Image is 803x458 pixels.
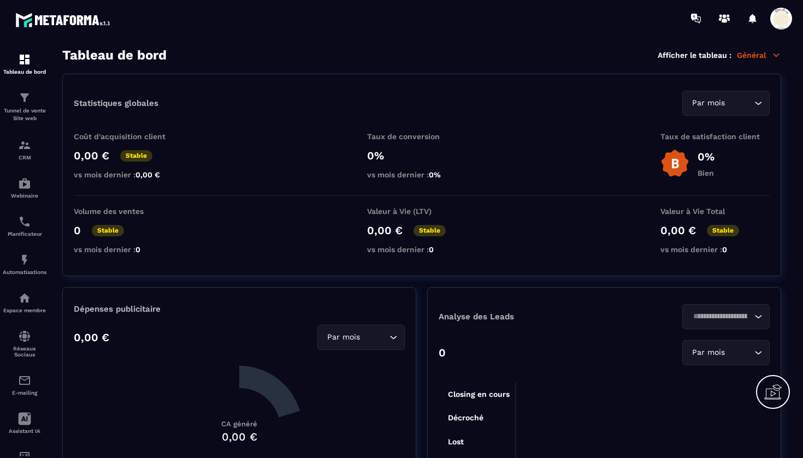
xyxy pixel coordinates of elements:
img: b-badge-o.b3b20ee6.svg [660,149,689,178]
p: Valeur à Vie Total [660,207,770,216]
tspan: Lost [448,437,464,446]
a: Assistant IA [3,404,46,442]
img: automations [18,253,31,266]
a: automationsautomationsEspace membre [3,283,46,322]
p: vs mois dernier : [74,170,183,179]
a: social-networksocial-networkRéseaux Sociaux [3,322,46,366]
p: Coût d'acquisition client [74,132,183,141]
p: Dépenses publicitaire [74,304,405,314]
p: vs mois dernier : [367,245,476,254]
p: Volume des ventes [74,207,183,216]
a: automationsautomationsWebinaire [3,169,46,207]
p: vs mois dernier : [660,245,770,254]
img: scheduler [18,215,31,228]
p: Webinaire [3,193,46,199]
p: Taux de conversion [367,132,476,141]
a: automationsautomationsAutomatisations [3,245,46,283]
p: 0,00 € [367,224,403,237]
input: Search for option [727,97,752,109]
p: 0 [439,346,446,359]
p: Stable [92,225,124,236]
input: Search for option [689,311,752,323]
div: Search for option [317,325,405,350]
h3: Tableau de bord [62,47,167,63]
div: Search for option [682,91,770,116]
span: 0 [135,245,140,254]
div: Search for option [682,340,770,365]
p: CRM [3,154,46,160]
span: 0 [722,245,727,254]
p: Stable [120,150,152,162]
a: emailemailE-mailing [3,366,46,404]
p: Tunnel de vente Site web [3,107,46,122]
p: Espace membre [3,307,46,313]
p: Réseaux Sociaux [3,346,46,358]
input: Search for option [362,331,387,343]
p: Tableau de bord [3,69,46,75]
a: formationformationCRM [3,130,46,169]
img: formation [18,91,31,104]
a: formationformationTableau de bord [3,45,46,83]
p: Afficher le tableau : [658,51,731,60]
p: Analyse des Leads [439,312,604,322]
p: Bien [698,169,715,177]
p: vs mois dernier : [367,170,476,179]
tspan: Closing en cours [448,390,510,399]
p: 0% [698,150,715,163]
p: 0,00 € [74,149,109,162]
p: Planificateur [3,231,46,237]
a: schedulerschedulerPlanificateur [3,207,46,245]
a: formationformationTunnel de vente Site web [3,83,46,130]
input: Search for option [727,347,752,359]
span: 0% [429,170,441,179]
div: Search for option [682,304,770,329]
img: automations [18,177,31,190]
span: 0,00 € [135,170,160,179]
img: automations [18,292,31,305]
img: formation [18,139,31,152]
span: Par mois [689,347,727,359]
p: Valeur à Vie (LTV) [367,207,476,216]
p: 0 [74,224,81,237]
p: Taux de satisfaction client [660,132,770,141]
p: Automatisations [3,269,46,275]
p: Assistant IA [3,428,46,434]
span: 0 [429,245,434,254]
p: Statistiques globales [74,98,158,108]
p: Stable [414,225,446,236]
p: Stable [707,225,739,236]
p: 0,00 € [660,224,696,237]
span: Par mois [324,331,362,343]
img: email [18,374,31,387]
p: 0% [367,149,476,162]
p: Général [737,50,781,60]
span: Par mois [689,97,727,109]
p: E-mailing [3,390,46,396]
img: logo [15,10,114,30]
p: 0,00 € [74,331,109,344]
tspan: Décroché [448,413,483,422]
img: social-network [18,330,31,343]
p: vs mois dernier : [74,245,183,254]
img: formation [18,53,31,66]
